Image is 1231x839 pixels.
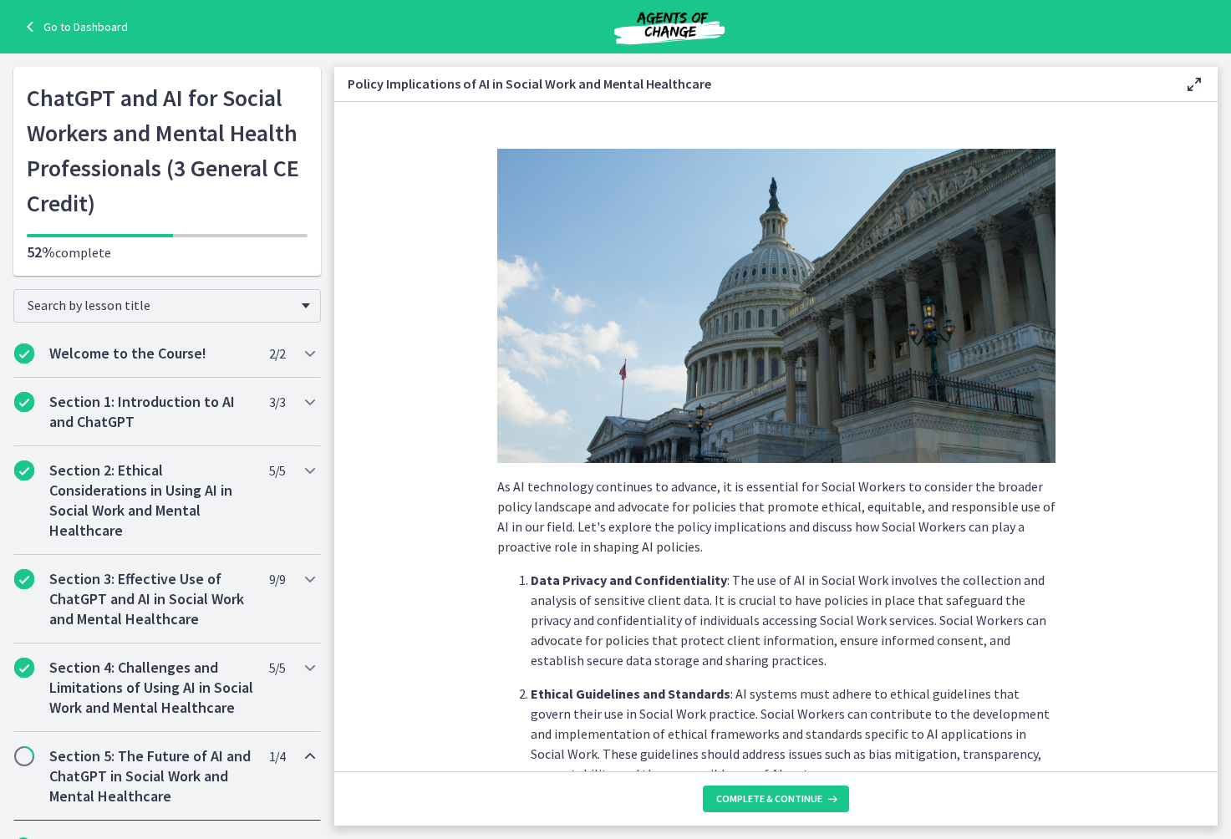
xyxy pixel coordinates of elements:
[531,570,1056,670] p: : The use of AI in Social Work involves the collection and analysis of sensitive client data. It ...
[531,684,1056,784] p: : AI systems must adhere to ethical guidelines that govern their use in Social Work practice. Soc...
[49,746,253,806] h2: Section 5: The Future of AI and ChatGPT in Social Work and Mental Healthcare
[497,149,1056,463] img: Slides_for_Title_Slides_for_ChatGPT_and_AI_for_Social_Work_%2819%29.png
[28,297,293,313] span: Search by lesson title
[49,569,253,629] h2: Section 3: Effective Use of ChatGPT and AI in Social Work and Mental Healthcare
[348,74,1157,94] h3: Policy Implications of AI in Social Work and Mental Healthcare
[497,476,1056,557] p: As AI technology continues to advance, it is essential for Social Workers to consider the broader...
[269,746,285,766] span: 1 / 4
[49,343,253,364] h2: Welcome to the Course!
[27,80,308,221] h1: ChatGPT and AI for Social Workers and Mental Health Professionals (3 General CE Credit)
[716,792,822,806] span: Complete & continue
[14,392,34,412] i: Completed
[49,392,253,432] h2: Section 1: Introduction to AI and ChatGPT
[14,343,34,364] i: Completed
[269,392,285,412] span: 3 / 3
[269,569,285,589] span: 9 / 9
[531,572,727,588] strong: Data Privacy and Confidentiality
[13,289,321,323] div: Search by lesson title
[14,658,34,678] i: Completed
[569,7,770,47] img: Agents of Change
[27,242,308,262] p: complete
[49,658,253,718] h2: Section 4: Challenges and Limitations of Using AI in Social Work and Mental Healthcare
[703,786,849,812] button: Complete & continue
[14,460,34,481] i: Completed
[49,460,253,541] h2: Section 2: Ethical Considerations in Using AI in Social Work and Mental Healthcare
[269,658,285,678] span: 5 / 5
[531,685,730,702] strong: Ethical Guidelines and Standards
[269,343,285,364] span: 2 / 2
[269,460,285,481] span: 5 / 5
[20,17,128,37] a: Go to Dashboard
[14,569,34,589] i: Completed
[27,242,55,262] span: 52%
